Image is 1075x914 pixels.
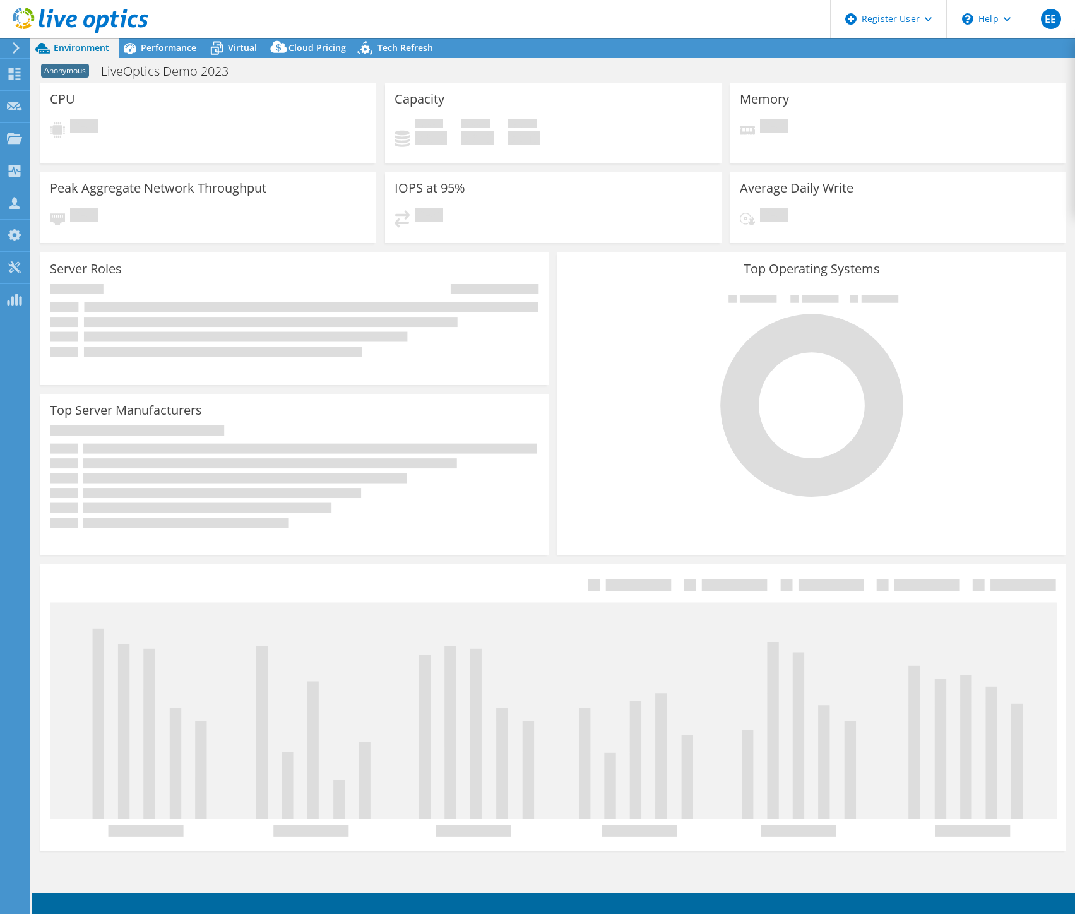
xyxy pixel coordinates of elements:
[740,92,789,106] h3: Memory
[54,42,109,54] span: Environment
[508,119,537,131] span: Total
[760,119,788,136] span: Pending
[50,181,266,195] h3: Peak Aggregate Network Throughput
[50,262,122,276] h3: Server Roles
[415,131,447,145] h4: 0 GiB
[141,42,196,54] span: Performance
[377,42,433,54] span: Tech Refresh
[461,131,494,145] h4: 0 GiB
[415,119,443,131] span: Used
[567,262,1056,276] h3: Top Operating Systems
[70,208,98,225] span: Pending
[50,92,75,106] h3: CPU
[70,119,98,136] span: Pending
[962,13,973,25] svg: \n
[1041,9,1061,29] span: EE
[41,64,89,78] span: Anonymous
[508,131,540,145] h4: 0 GiB
[415,208,443,225] span: Pending
[760,208,788,225] span: Pending
[228,42,257,54] span: Virtual
[395,181,465,195] h3: IOPS at 95%
[288,42,346,54] span: Cloud Pricing
[95,64,248,78] h1: LiveOptics Demo 2023
[50,403,202,417] h3: Top Server Manufacturers
[395,92,444,106] h3: Capacity
[740,181,853,195] h3: Average Daily Write
[461,119,490,131] span: Free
